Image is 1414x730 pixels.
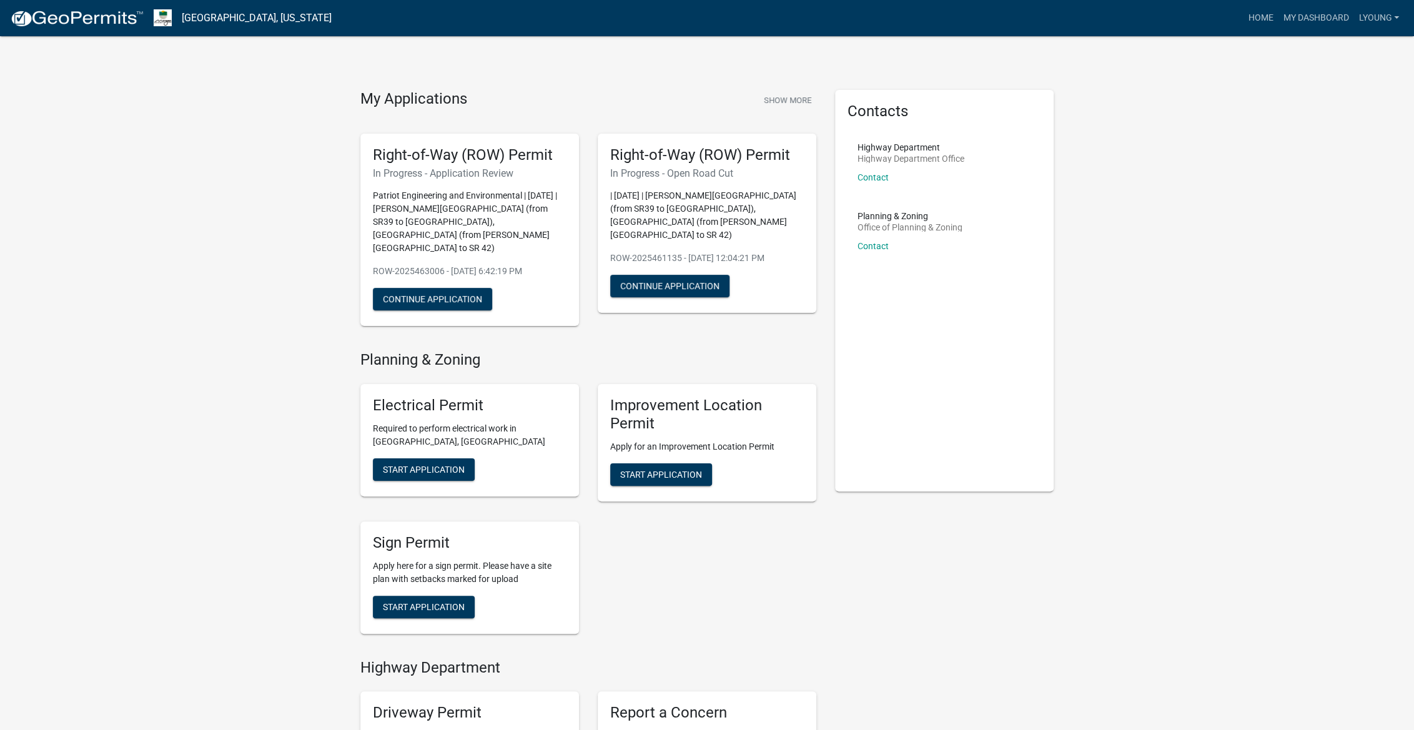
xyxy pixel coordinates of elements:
span: Start Application [620,469,702,479]
p: Apply for an Improvement Location Permit [610,440,804,453]
h5: Improvement Location Permit [610,397,804,433]
a: [GEOGRAPHIC_DATA], [US_STATE] [182,7,332,29]
h5: Sign Permit [373,534,566,552]
h4: My Applications [360,90,467,109]
h5: Report a Concern [610,704,804,722]
img: Morgan County, Indiana [154,9,172,26]
p: Planning & Zoning [858,212,962,220]
h5: Right-of-Way (ROW) Permit [610,146,804,164]
button: Continue Application [610,275,729,297]
h6: In Progress - Open Road Cut [610,167,804,179]
h5: Electrical Permit [373,397,566,415]
a: My Dashboard [1278,6,1353,30]
p: Office of Planning & Zoning [858,223,962,232]
button: Start Application [373,596,475,618]
h5: Right-of-Way (ROW) Permit [373,146,566,164]
h4: Planning & Zoning [360,351,816,369]
p: Patriot Engineering and Environmental | [DATE] | [PERSON_NAME][GEOGRAPHIC_DATA] (from SR39 to [GE... [373,189,566,255]
button: Show More [759,90,816,111]
p: Highway Department [858,143,964,152]
h6: In Progress - Application Review [373,167,566,179]
p: ROW-2025463006 - [DATE] 6:42:19 PM [373,265,566,278]
h5: Contacts [848,102,1041,121]
a: Contact [858,241,889,251]
a: Contact [858,172,889,182]
button: Start Application [373,458,475,481]
h4: Highway Department [360,659,816,677]
button: Continue Application [373,288,492,310]
h5: Driveway Permit [373,704,566,722]
span: Start Application [383,465,465,475]
button: Start Application [610,463,712,486]
p: Required to perform electrical work in [GEOGRAPHIC_DATA], [GEOGRAPHIC_DATA] [373,422,566,448]
p: Apply here for a sign permit. Please have a site plan with setbacks marked for upload [373,560,566,586]
span: Start Application [383,601,465,611]
p: ROW-2025461135 - [DATE] 12:04:21 PM [610,252,804,265]
p: Highway Department Office [858,154,964,163]
a: lyoung [1353,6,1404,30]
a: Home [1243,6,1278,30]
p: | [DATE] | [PERSON_NAME][GEOGRAPHIC_DATA] (from SR39 to [GEOGRAPHIC_DATA]), [GEOGRAPHIC_DATA] (fr... [610,189,804,242]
